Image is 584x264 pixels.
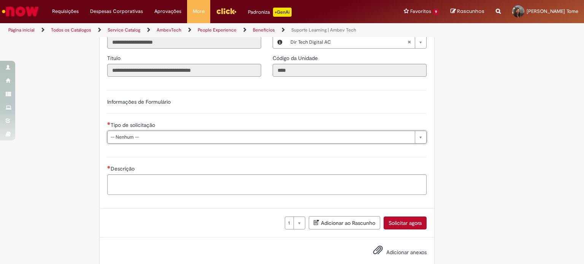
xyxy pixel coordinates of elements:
label: Informações de Formulário [107,98,171,105]
a: Página inicial [8,27,35,33]
a: People Experience [198,27,236,33]
label: Somente leitura - Título [107,54,122,62]
button: Local, Visualizar este registro Dir Tech Digital AC [273,36,287,48]
span: Favoritos [410,8,431,15]
span: Somente leitura - Código da Unidade [273,55,319,62]
span: Requisições [52,8,79,15]
img: ServiceNow [1,4,40,19]
button: Adicionar anexos [371,243,385,261]
button: Adicionar ao Rascunho [309,216,380,229]
img: click_logo_yellow_360x200.png [216,5,236,17]
span: -- Nenhum -- [111,131,411,143]
textarea: Descrição [107,174,427,195]
div: Padroniza [248,8,292,17]
span: Rascunhos [457,8,484,15]
ul: Trilhas de página [6,23,384,37]
a: Dir Tech Digital ACLimpar campo Local [287,36,426,48]
button: Solicitar agora [384,217,427,229]
span: 1 [288,217,290,229]
input: Código da Unidade [273,64,427,77]
a: Todos os Catálogos [51,27,91,33]
span: Dir Tech Digital AC [290,36,407,48]
p: +GenAi [273,8,292,17]
a: 1 [285,217,305,229]
span: Aprovações [154,8,181,15]
span: Necessários [107,122,111,125]
a: AmbevTech [157,27,181,33]
label: Somente leitura - Código da Unidade [273,54,319,62]
abbr: Limpar campo Local [403,36,415,48]
span: Despesas Corporativas [90,8,143,15]
a: Benefícios [253,27,275,33]
span: 9 [433,9,439,15]
span: Descrição [111,165,136,172]
input: Email [107,36,261,49]
span: Somente leitura - Título [107,55,122,62]
a: Suporte Learning | Ambev Tech [291,27,356,33]
a: Service Catalog [108,27,140,33]
span: Necessários [107,166,111,169]
input: Título [107,64,261,77]
a: Rascunhos [451,8,484,15]
span: [PERSON_NAME] Tome [527,8,578,14]
span: Adicionar anexos [386,249,427,256]
span: Tipo de solicitação [111,122,157,128]
span: More [193,8,205,15]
